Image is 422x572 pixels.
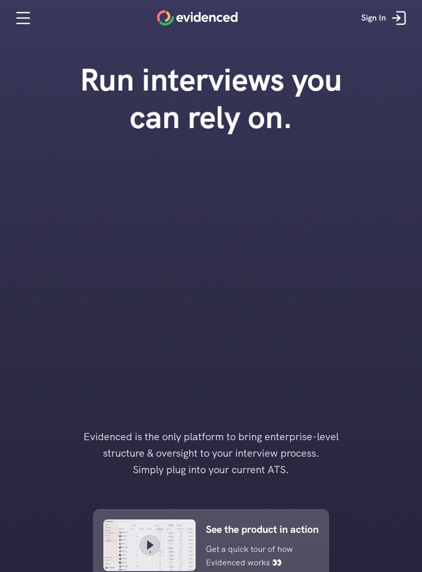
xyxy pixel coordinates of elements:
[157,10,238,26] a: Home
[67,428,355,478] h4: Evidenced is the only platform to bring enterprise-level structure & oversight to your interview ...
[206,543,303,569] p: Get a quick tour of how Evidenced works 👀
[361,11,386,25] p: Sign In
[63,61,359,136] h1: Run interviews you can rely on.
[206,521,319,538] p: See the product in action
[354,3,417,33] a: Sign In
